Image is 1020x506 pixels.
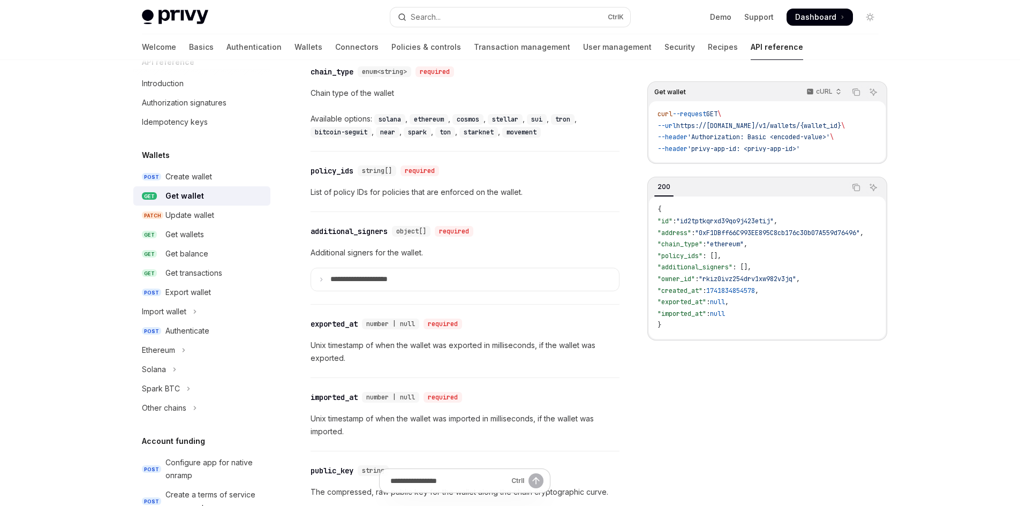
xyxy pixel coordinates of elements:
code: tron [551,114,575,125]
span: POST [142,173,161,181]
span: "chain_type" [658,240,702,248]
span: : [691,229,695,237]
div: Introduction [142,77,184,90]
a: Dashboard [787,9,853,26]
a: Connectors [335,34,379,60]
span: , [744,240,747,248]
button: Open search [390,7,630,27]
a: Support [744,12,774,22]
span: enum<string> [362,67,407,76]
span: "additional_signers" [658,263,732,271]
code: stellar [488,114,523,125]
span: : [702,240,706,248]
code: cosmos [452,114,483,125]
div: Ethereum [142,344,175,357]
div: Create wallet [165,170,212,183]
div: Update wallet [165,209,214,222]
span: } [658,321,661,329]
span: Get wallet [654,88,686,96]
code: movement [502,127,541,138]
span: , [774,217,777,225]
div: , [435,125,459,138]
a: POSTCreate wallet [133,167,270,186]
div: imported_at [311,392,358,403]
p: Unix timestamp of when the wallet was imported in milliseconds, if the wallet was imported. [311,412,619,438]
span: 1741834854578 [706,286,755,295]
span: --header [658,133,687,141]
div: Spark BTC [142,382,180,395]
span: object[] [396,227,426,236]
code: bitcoin-segwit [311,127,372,138]
span: --url [658,122,676,130]
span: string[] [362,167,392,175]
h5: Account funding [142,435,205,448]
span: curl [658,110,673,118]
span: \ [841,122,845,130]
span: POST [142,465,161,473]
button: Ask AI [866,180,880,194]
button: Toggle Other chains section [133,398,270,418]
span: 'Authorization: Basic <encoded-value>' [687,133,830,141]
span: : [706,309,710,318]
div: additional_signers [311,226,388,237]
div: Configure app for native onramp [165,456,264,482]
code: near [376,127,399,138]
span: POST [142,497,161,505]
div: Other chains [142,402,186,414]
a: Transaction management [474,34,570,60]
span: "id" [658,217,673,225]
a: Security [664,34,695,60]
div: public_key [311,465,353,476]
p: Chain type of the wallet [311,87,619,100]
span: POST [142,289,161,297]
div: 200 [654,180,674,193]
a: API reference [751,34,803,60]
div: Available options: [311,112,619,138]
span: GET [142,231,157,239]
code: ethereum [410,114,448,125]
span: PATCH [142,212,163,220]
span: \ [830,133,834,141]
div: , [459,125,502,138]
div: , [527,112,551,125]
span: "created_at" [658,286,702,295]
button: Ask AI [866,85,880,99]
code: starknet [459,127,498,138]
a: GETGet wallet [133,186,270,206]
a: Introduction [133,74,270,93]
span: "owner_id" [658,275,695,283]
span: , [725,298,729,306]
button: Send message [528,473,543,488]
button: Copy the contents from the code block [849,85,863,99]
div: required [424,392,462,403]
a: Authentication [226,34,282,60]
div: , [374,112,410,125]
span: 'privy-app-id: <privy-app-id>' [687,145,800,153]
p: Unix timestamp of when the wallet was exported in milliseconds, if the wallet was exported. [311,339,619,365]
a: Recipes [708,34,738,60]
div: exported_at [311,319,358,329]
img: light logo [142,10,208,25]
div: Import wallet [142,305,186,318]
a: POSTAuthenticate [133,321,270,341]
div: required [401,165,439,176]
span: { [658,205,661,214]
span: "imported_at" [658,309,706,318]
a: GETGet wallets [133,225,270,244]
div: Solana [142,363,166,376]
div: Search... [411,11,441,24]
div: , [551,112,579,125]
span: "policy_ids" [658,252,702,260]
a: Basics [189,34,214,60]
span: GET [142,269,157,277]
span: "ethereum" [706,240,744,248]
code: ton [435,127,455,138]
h5: Wallets [142,149,170,162]
div: Get transactions [165,267,222,280]
a: User management [583,34,652,60]
span: number | null [366,320,415,328]
div: Idempotency keys [142,116,208,129]
span: Ctrl K [608,13,624,21]
a: GETGet balance [133,244,270,263]
div: Export wallet [165,286,211,299]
